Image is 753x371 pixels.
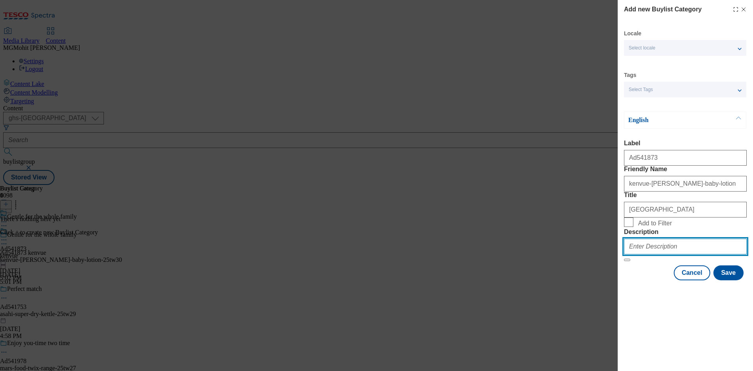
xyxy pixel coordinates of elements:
[624,228,747,236] label: Description
[624,239,747,254] input: Enter Description
[624,176,747,192] input: Enter Friendly Name
[624,192,747,199] label: Title
[624,5,702,14] h4: Add new Buylist Category
[713,265,744,280] button: Save
[624,73,637,77] label: Tags
[624,150,747,166] input: Enter Label
[638,220,672,227] span: Add to Filter
[624,82,746,97] button: Select Tags
[624,202,747,217] input: Enter Title
[629,87,653,93] span: Select Tags
[624,166,747,173] label: Friendly Name
[629,45,655,51] span: Select locale
[624,40,746,56] button: Select locale
[628,116,711,124] p: English
[624,31,641,36] label: Locale
[674,265,710,280] button: Cancel
[624,140,747,147] label: Label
